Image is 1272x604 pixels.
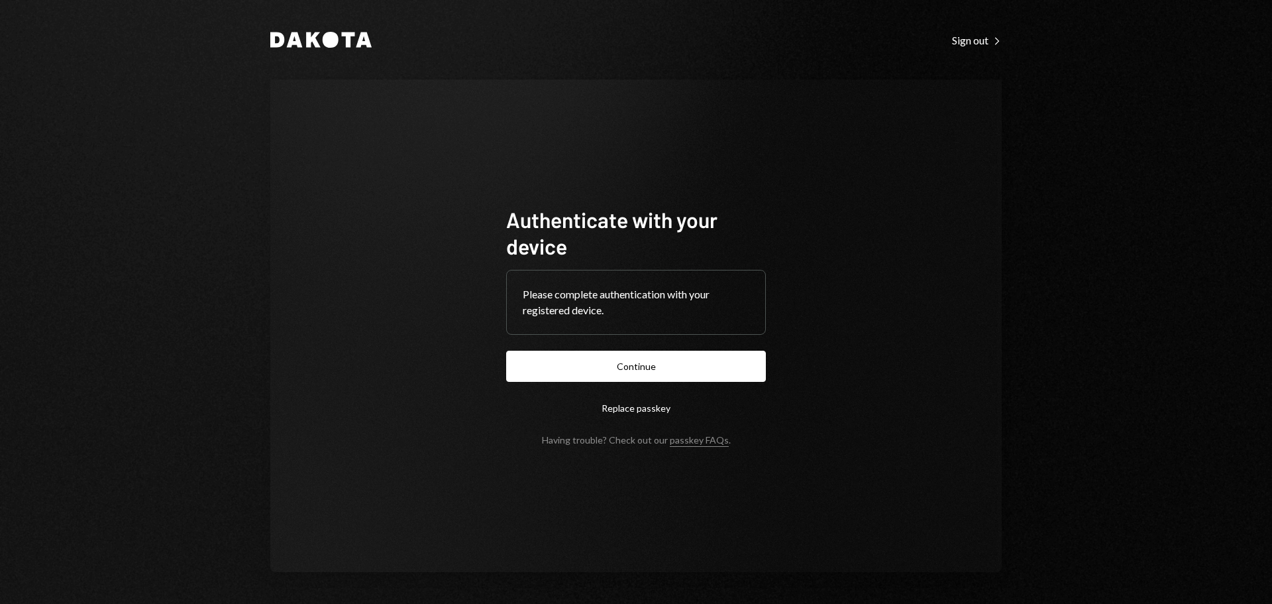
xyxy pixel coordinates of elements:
[952,34,1002,47] div: Sign out
[952,32,1002,47] a: Sign out
[542,434,731,446] div: Having trouble? Check out our .
[670,434,729,447] a: passkey FAQs
[506,351,766,382] button: Continue
[506,206,766,259] h1: Authenticate with your device
[506,393,766,424] button: Replace passkey
[523,286,749,318] div: Please complete authentication with your registered device.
